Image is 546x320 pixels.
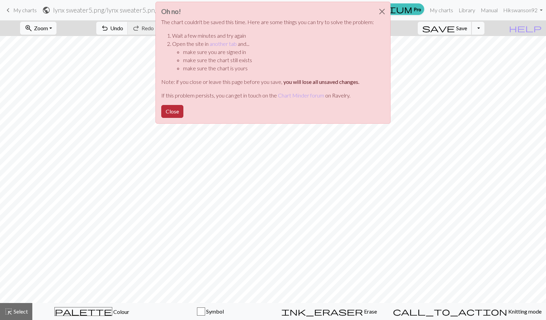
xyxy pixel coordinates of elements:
p: If this problem persists, you can get in touch on the on Ravelry. [161,91,374,100]
strong: you will lose all unsaved changes. [283,78,359,85]
span: ink_eraser [281,307,363,316]
span: Colour [112,308,129,315]
span: Erase [363,308,377,315]
button: Colour [32,303,151,320]
li: Wait a few minutes and try again [172,32,374,40]
span: Select [13,308,28,315]
li: Open the site in and... [172,40,374,72]
button: Erase [270,303,388,320]
span: Symbol [205,308,224,315]
span: palette [55,307,112,316]
button: Close [374,2,390,21]
li: make sure the chart still exists [183,56,374,64]
p: Note: if you close or leave this page before you save, [161,78,374,86]
h3: Oh no! [161,7,374,15]
button: Knitting mode [388,303,546,320]
li: make sure the chart is yours [183,64,374,72]
li: make sure you are signed in [183,48,374,56]
a: Chart Minder forum [278,92,324,99]
span: call_to_action [393,307,507,316]
button: Close [161,105,183,118]
span: highlight_alt [4,307,13,316]
a: another tab [210,40,237,47]
button: Symbol [151,303,270,320]
span: Knitting mode [507,308,542,315]
p: The chart couldn't be saved this time. Here are some things you can try to solve the problem: [161,18,374,26]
